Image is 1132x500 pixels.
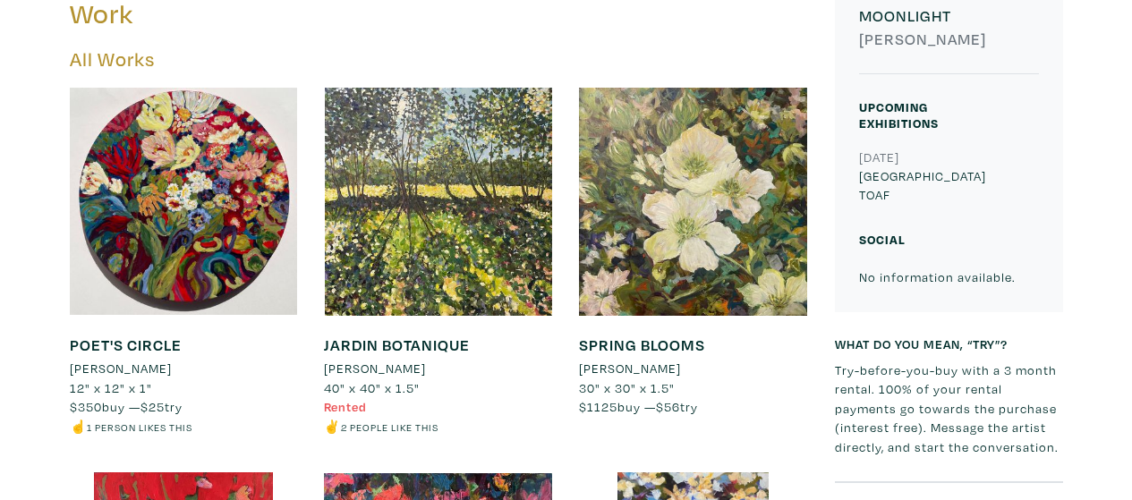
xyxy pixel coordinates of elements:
span: 12" x 12" x 1" [70,379,152,396]
li: ☝️ [70,417,298,436]
p: Try-before-you-buy with a 3 month rental. 100% of your rental payments go towards the purchase (i... [835,360,1063,457]
small: Upcoming Exhibitions [859,98,939,131]
a: POET'S CIRCLE [70,335,182,355]
a: JARDIN BOTANIQUE [324,335,470,355]
span: buy — try [70,398,183,415]
span: $350 [70,398,102,415]
h6: [PERSON_NAME] [859,30,1039,49]
a: [PERSON_NAME] [579,359,807,378]
a: SPRING BLOOMS [579,335,705,355]
li: [PERSON_NAME] [70,359,172,378]
small: Social [859,231,906,248]
span: $25 [140,398,165,415]
span: 40" x 40" x 1.5" [324,379,420,396]
span: $1125 [579,398,617,415]
p: [GEOGRAPHIC_DATA] TOAF [859,166,1039,205]
small: 2 people like this [341,420,438,434]
span: Rented [324,398,367,415]
small: [DATE] [859,148,899,165]
a: [PERSON_NAME] [324,359,552,378]
small: No information available. [859,268,1016,285]
span: buy — try [579,398,698,415]
li: [PERSON_NAME] [324,359,426,378]
li: [PERSON_NAME] [579,359,681,378]
h5: All Works [70,47,808,72]
small: 1 person likes this [87,420,192,434]
h6: What do you mean, “try”? [835,336,1063,352]
span: 30" x 30" x 1.5" [579,379,675,396]
span: $56 [656,398,680,415]
h6: MOONLIGHT [859,6,1039,26]
li: ✌️ [324,417,552,436]
a: [PERSON_NAME] [70,359,298,378]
